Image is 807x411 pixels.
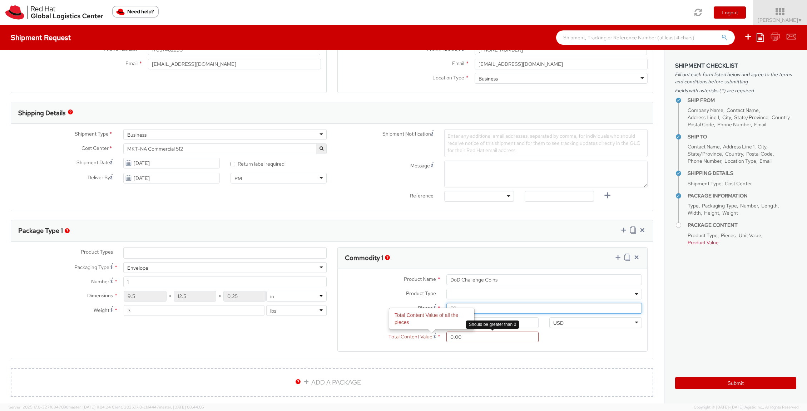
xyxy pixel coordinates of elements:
[452,60,464,67] span: Email
[722,114,731,121] span: City
[87,292,113,299] span: Dimensions
[675,377,796,389] button: Submit
[694,405,798,410] span: Copyright © [DATE]-[DATE] Agistix Inc., All Rights Reserved
[688,202,699,209] span: Type
[76,159,110,166] span: Shipment Date
[688,114,719,121] span: Address Line 1
[234,175,242,182] div: PM
[721,232,736,239] span: Pieces
[688,222,796,228] h4: Package Content
[754,121,766,128] span: Email
[167,291,174,302] span: X
[758,17,802,23] span: [PERSON_NAME]
[688,121,714,128] span: Postal Code
[75,130,109,138] span: Shipment Type
[688,171,796,176] h4: Shipping Details
[388,333,432,340] span: Total Content Value
[702,202,737,209] span: Packaging Type
[688,210,701,216] span: Width
[798,18,802,23] span: ▼
[88,174,110,181] span: Deliver By
[772,114,789,121] span: Country
[74,264,109,270] span: Packaging Type
[127,146,323,152] span: MKT-NA Commercial 512
[688,193,796,199] h4: Package Information
[466,321,519,329] div: Should be greater than 0
[9,405,111,410] span: Server: 2025.17.0-327f6347098
[725,180,752,187] span: Cost Center
[553,319,564,327] div: USD
[688,151,722,157] span: State/Province
[345,254,383,261] h3: Commodity 1
[11,368,653,397] a: ADD A PACKAGE
[447,133,640,153] span: Enter any additional email addresses, separated by comma, for individuals who should receive noti...
[406,290,436,297] span: Product Type
[174,291,216,302] input: Width
[127,131,147,138] div: Business
[740,202,758,209] span: Number
[231,159,286,167] label: Return label required
[18,227,63,234] h3: Package Type 1
[688,232,718,239] span: Product Type
[758,143,766,150] span: City
[418,305,432,311] span: Pieces
[675,71,796,85] span: Fill out each form listed below and agree to the terms and conditions before submitting
[688,158,721,164] span: Phone Number
[231,162,235,166] input: Return label required
[714,6,746,19] button: Logout
[723,143,754,150] span: Address Line 1
[216,291,223,302] span: X
[725,151,743,157] span: Country
[688,134,796,140] h4: Ship To
[688,98,796,103] h4: Ship From
[94,307,109,313] span: Weight
[734,114,768,121] span: State/Province
[724,158,756,164] span: Location Type
[404,276,436,282] span: Product Name
[390,308,474,329] div: Total Content Value of all the pieces
[123,143,327,154] span: MKT-NA Commercial 512
[739,232,761,239] span: Unit Value
[18,109,65,117] h3: Shipping Details
[124,291,166,302] input: Length
[159,405,204,410] span: master, [DATE] 08:44:05
[91,278,109,285] span: Number
[688,107,723,113] span: Company Name
[410,162,430,169] span: Message
[727,107,759,113] span: Contact Name
[675,87,796,94] span: Fields with asterisks (*) are required
[112,405,204,410] span: Client: 2025.17.0-cb14447
[688,143,720,150] span: Contact Name
[11,34,71,41] h4: Shipment Request
[704,210,719,216] span: Height
[125,60,138,67] span: Email
[746,151,773,157] span: Postal Code
[675,63,796,69] h3: Shipment Checklist
[479,75,498,82] div: Business
[761,202,778,209] span: Length
[722,210,738,216] span: Weight
[688,180,722,187] span: Shipment Type
[81,145,109,153] span: Cost Center
[759,158,772,164] span: Email
[112,6,159,18] button: Need help?
[81,249,113,255] span: Product Types
[556,30,735,45] input: Shipment, Tracking or Reference Number (at least 4 chars)
[688,239,719,246] span: Product Value
[223,291,266,302] input: Height
[69,405,111,410] span: master, [DATE] 11:04:24
[5,5,103,20] img: rh-logistics-00dfa346123c4ec078e1.svg
[410,192,434,199] span: Reference
[127,264,148,271] div: Envelope
[382,130,431,138] span: Shipment Notification
[432,74,464,81] span: Location Type
[717,121,751,128] span: Phone Number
